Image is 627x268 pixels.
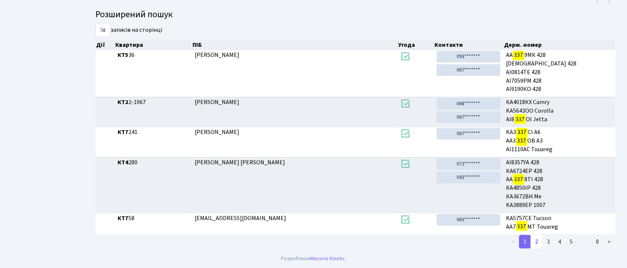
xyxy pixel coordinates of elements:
[118,158,188,167] span: 280
[195,158,285,167] span: [PERSON_NAME] [PERSON_NAME]
[519,235,531,249] a: 1
[195,128,239,136] span: [PERSON_NAME]
[118,51,128,59] b: КТ5
[118,98,128,106] b: КТ2
[192,40,398,50] th: ПІБ
[517,127,528,137] mark: 337
[516,221,527,232] mark: 337
[310,255,345,262] a: Massive Kinetic
[96,23,110,37] select: записів на сторінці
[516,135,527,146] mark: 337
[592,235,604,249] a: 8
[542,235,554,249] a: 3
[118,214,188,223] span: 58
[434,40,503,50] th: Контакти
[96,9,616,20] h4: Розширений пошук
[513,50,524,60] mark: 337
[118,158,128,167] b: КТ4
[506,51,613,94] span: АА 9МК 428 [DEMOGRAPHIC_DATA] 428 АІ0814ТЕ 428 АІ7059РМ 428 АІ9190КО 428
[118,98,188,107] span: 2-1067
[506,98,613,124] span: КА4018КХ Camry KA5643OO Corolla AI8 OI Jetta
[603,235,616,249] a: >
[115,40,192,50] th: Квартира
[118,128,188,137] span: 241
[96,40,115,50] th: Дії
[118,214,128,222] b: КТ7
[281,255,346,263] div: Розроблено .
[506,214,613,231] span: KA5757CE Tucson АА7 МТ Touareg
[195,51,239,59] span: [PERSON_NAME]
[513,174,524,185] mark: 337
[531,235,543,249] a: 2
[554,235,566,249] a: 4
[195,214,286,222] span: [EMAIL_ADDRESS][DOMAIN_NAME]
[503,40,616,50] th: Держ. номер
[506,158,613,210] span: AI8357YA 428 КА6724ЕР 428 AA 8TI 428 КА4850ІР 428 КА3672ВН Me KA3889EP 1007
[118,128,128,136] b: КТ7
[195,98,239,106] span: [PERSON_NAME]
[398,40,434,50] th: Угода
[506,128,613,154] span: KA3 СІ A6 AA3 OB A3 AI1110AC Touareg
[118,51,188,60] span: 36
[566,235,578,249] a: 5
[96,23,162,37] label: записів на сторінці
[515,114,526,125] mark: 337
